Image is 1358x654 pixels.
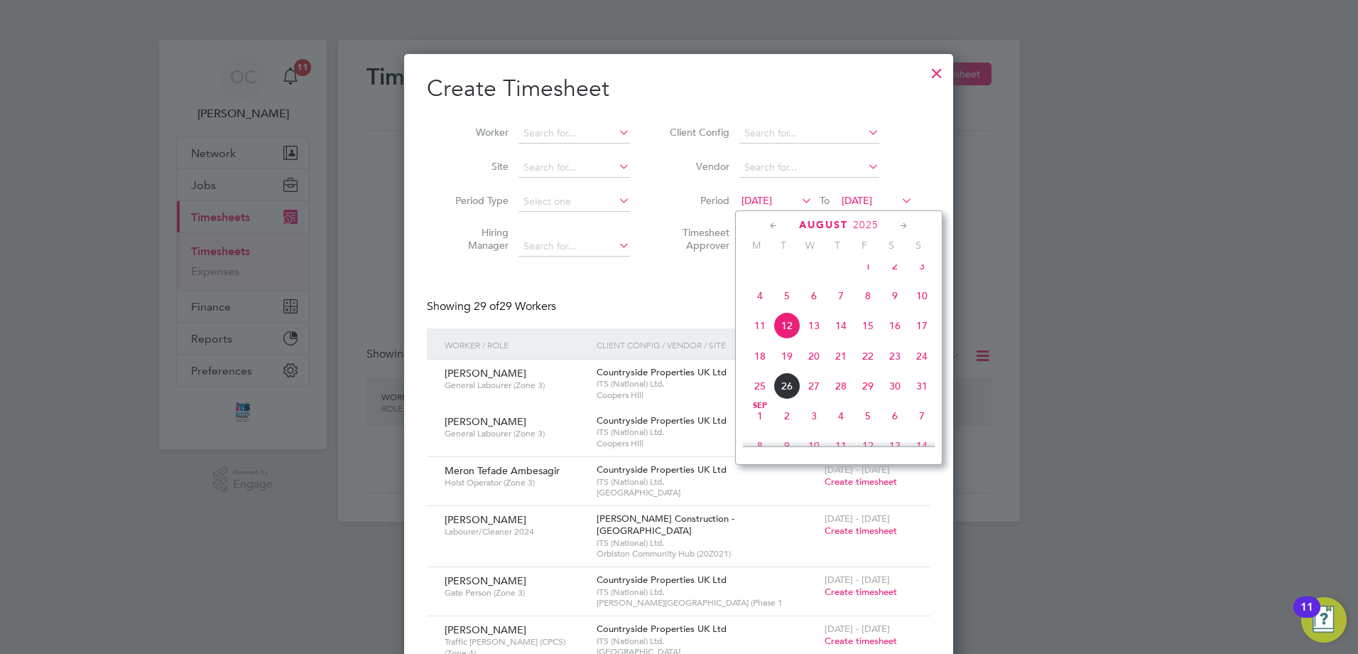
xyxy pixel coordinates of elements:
span: 9 [773,432,800,459]
span: Countryside Properties UK Ltd [597,463,727,476]
span: Coopers Hill [597,390,817,401]
span: General Labourer (Zone 3) [445,428,586,439]
span: F [851,239,878,252]
span: 12 [773,312,800,339]
span: 12 [854,432,881,459]
span: W [797,239,824,252]
span: 31 [908,372,935,400]
span: 21 [827,343,854,370]
span: 5 [854,402,881,429]
span: 7 [827,282,854,309]
span: 29 Workers [474,299,556,313]
label: Period Type [445,194,509,207]
span: 11 [827,432,854,459]
span: 14 [827,312,854,339]
span: 26 [773,372,800,400]
span: 1 [746,402,773,429]
span: 6 [800,282,827,309]
input: Search for... [739,124,879,144]
span: [DATE] - [DATE] [825,463,890,476]
span: 3 [800,402,827,429]
label: Vendor [666,160,729,173]
span: ITS (National) Ltd. [597,537,817,549]
span: Countryside Properties UK Ltd [597,414,727,427]
input: Search for... [518,158,630,178]
span: General Labourer (Zone 3) [445,380,586,391]
span: 5 [773,282,800,309]
span: 29 [854,372,881,400]
span: 20 [800,343,827,370]
label: Client Config [666,126,729,139]
span: [PERSON_NAME] [445,415,526,428]
span: 27 [800,372,827,400]
span: Gate Person (Zone 3) [445,587,586,599]
label: Site [445,160,509,173]
h2: Create Timesheet [427,74,930,104]
span: 1 [854,252,881,279]
span: [DATE] - [DATE] [825,513,890,525]
span: 10 [908,282,935,309]
span: 2 [773,402,800,429]
span: Create timesheet [825,525,897,537]
input: Select one [518,192,630,212]
button: Open Resource Center, 11 new notifications [1301,597,1347,643]
span: T [770,239,797,252]
span: [DATE] - [DATE] [825,574,890,586]
span: 6 [881,402,908,429]
span: ITS (National) Ltd. [597,586,817,598]
span: 14 [908,432,935,459]
span: 23 [881,343,908,370]
span: 11 [746,312,773,339]
span: Countryside Properties UK Ltd [597,623,727,635]
span: [DATE] [742,194,772,207]
span: Create timesheet [825,476,897,488]
span: 13 [800,312,827,339]
span: Create timesheet [825,635,897,647]
span: 4 [827,402,854,429]
span: [PERSON_NAME] [445,367,526,380]
span: S [878,239,905,252]
span: Countryside Properties UK Ltd [597,574,727,586]
span: [PERSON_NAME] [445,513,526,526]
span: [DATE] - [DATE] [825,623,890,635]
span: Labourer/Cleaner 2024 [445,526,586,537]
span: 2025 [853,219,879,231]
span: ITS (National) Ltd. [597,476,817,488]
span: 28 [827,372,854,400]
div: Client Config / Vendor / Site [593,328,821,361]
input: Search for... [518,124,630,144]
span: [PERSON_NAME] [445,623,526,636]
label: Timesheet Approver [666,226,729,252]
span: August [799,219,848,231]
span: 2 [881,252,908,279]
label: Worker [445,126,509,139]
span: Hoist Operator (Zone 3) [445,477,586,488]
span: Meron Tefade Ambesagir [445,464,560,477]
span: 9 [881,282,908,309]
span: 16 [881,312,908,339]
span: [PERSON_NAME] [445,574,526,587]
span: 10 [800,432,827,459]
span: 29 of [474,299,499,313]
span: 19 [773,343,800,370]
span: 8 [854,282,881,309]
span: ITS (National) Ltd. [597,427,817,438]
span: M [743,239,770,252]
span: 17 [908,312,935,339]
span: To [815,191,834,210]
span: [DATE] [842,194,872,207]
span: S [905,239,932,252]
input: Search for... [739,158,879,178]
span: 22 [854,343,881,370]
div: Showing [427,299,559,314]
span: Create timesheet [825,586,897,598]
div: 11 [1300,607,1313,626]
span: 13 [881,432,908,459]
label: Hiring Manager [445,226,509,252]
span: ITS (National) Ltd. [597,636,817,647]
label: Period [666,194,729,207]
span: Coopers Hill [597,438,817,449]
span: T [824,239,851,252]
div: Worker / Role [441,328,593,361]
span: 7 [908,402,935,429]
